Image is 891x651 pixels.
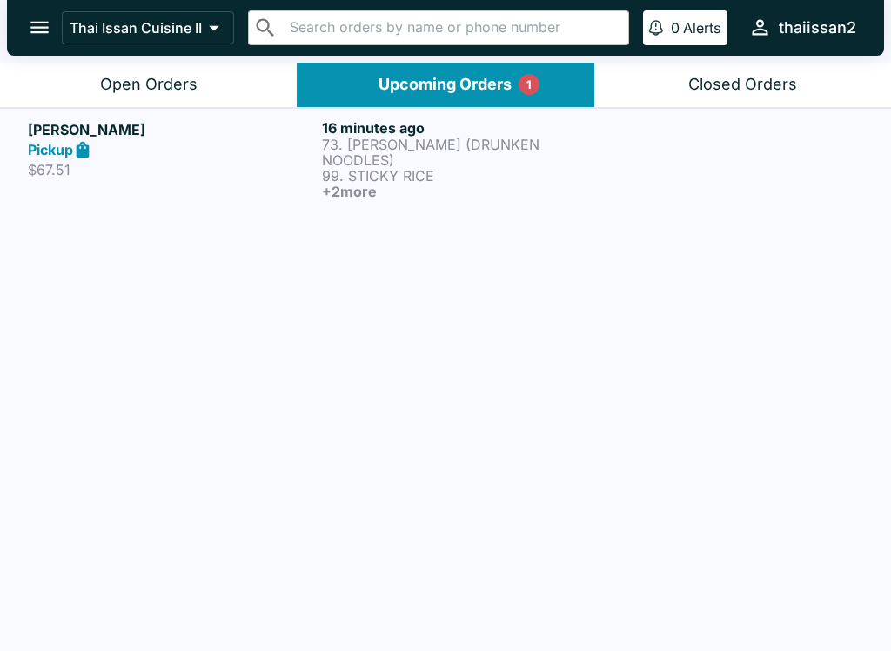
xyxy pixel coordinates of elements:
[28,141,73,158] strong: Pickup
[779,17,856,38] div: thaiissan2
[322,168,609,184] p: 99. STICKY RICE
[526,76,532,93] p: 1
[683,19,720,37] p: Alerts
[17,5,62,50] button: open drawer
[688,75,797,95] div: Closed Orders
[62,11,234,44] button: Thai Issan Cuisine II
[322,137,609,168] p: 73. [PERSON_NAME] (DRUNKEN NOODLES)
[671,19,680,37] p: 0
[285,16,621,40] input: Search orders by name or phone number
[28,119,315,140] h5: [PERSON_NAME]
[70,19,202,37] p: Thai Issan Cuisine II
[100,75,198,95] div: Open Orders
[379,75,512,95] div: Upcoming Orders
[322,184,609,199] h6: + 2 more
[28,161,315,178] p: $67.51
[322,119,609,137] h6: 16 minutes ago
[741,9,863,46] button: thaiissan2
